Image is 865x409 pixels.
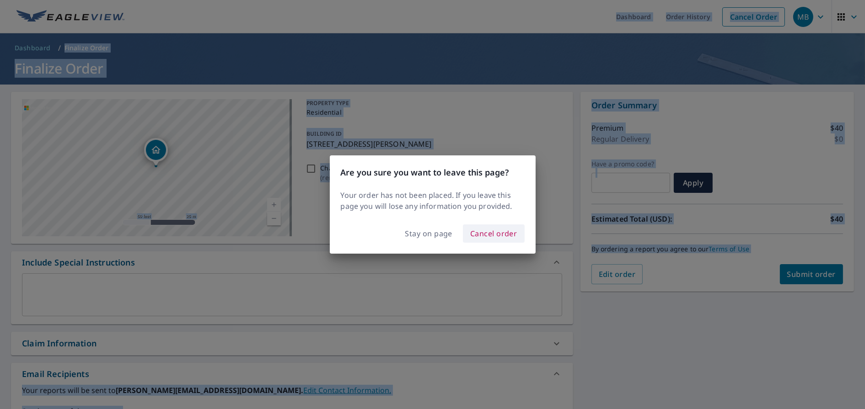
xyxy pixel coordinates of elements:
[463,224,525,243] button: Cancel order
[341,190,525,212] p: Your order has not been placed. If you leave this page you will lose any information you provided.
[470,227,517,240] span: Cancel order
[405,227,453,240] span: Stay on page
[341,166,525,179] h3: Are you sure you want to leave this page?
[398,225,460,242] button: Stay on page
